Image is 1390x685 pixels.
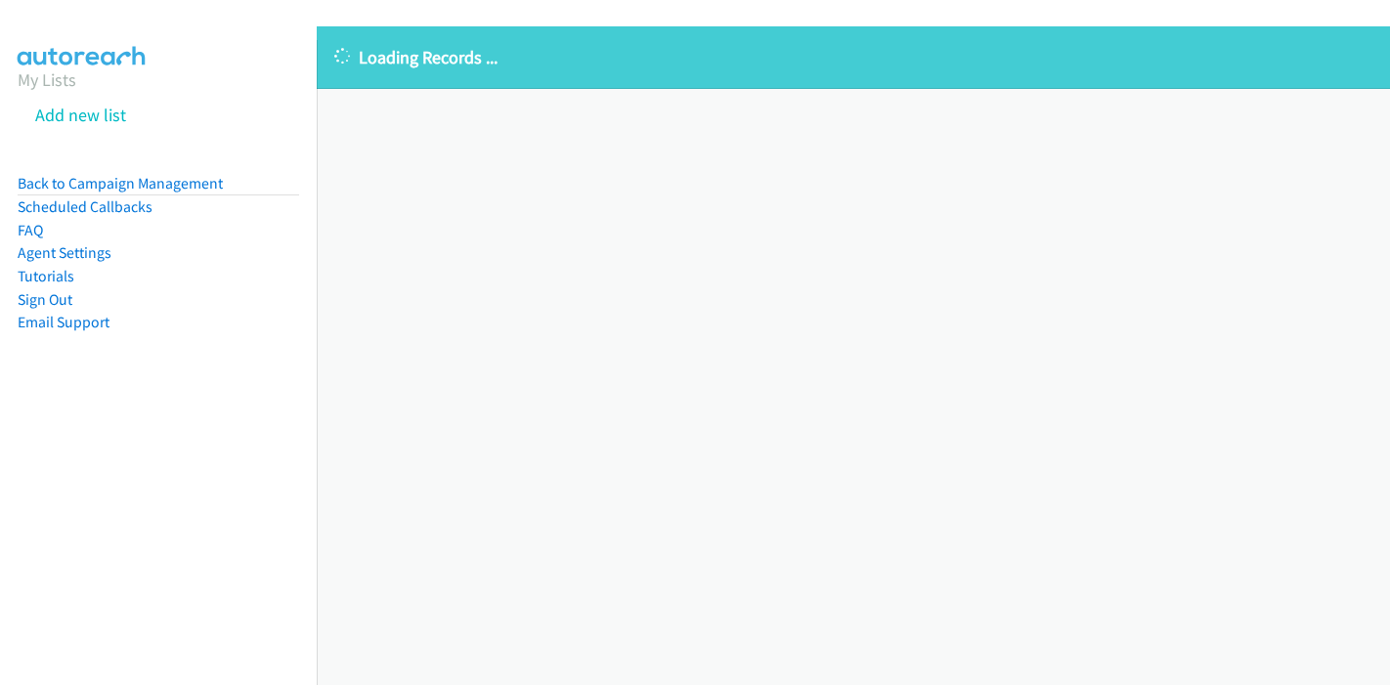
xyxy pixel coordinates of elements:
[18,68,76,91] a: My Lists
[18,267,74,285] a: Tutorials
[18,243,111,262] a: Agent Settings
[334,44,1372,70] p: Loading Records ...
[18,221,43,239] a: FAQ
[18,290,72,309] a: Sign Out
[35,104,126,126] a: Add new list
[18,174,223,193] a: Back to Campaign Management
[18,313,109,331] a: Email Support
[18,197,152,216] a: Scheduled Callbacks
